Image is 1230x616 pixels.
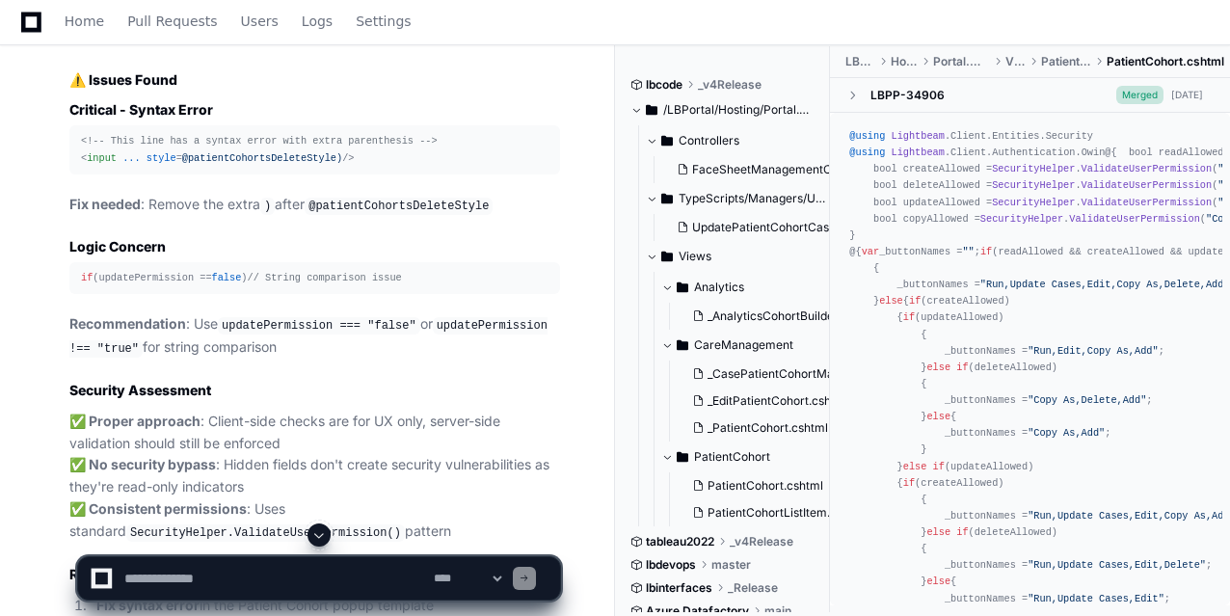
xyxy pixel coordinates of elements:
strong: Critical - Syntax Error [69,101,213,118]
span: ValidateUserPermission [1069,213,1200,225]
span: // String comparison issue [248,272,402,283]
span: TypeScripts/Managers/UpdatePatientCohortCasePopup [679,191,831,206]
span: Merged [1116,86,1163,104]
span: _CasePatientCohortMain.cshtml [708,366,883,382]
svg: Directory [646,98,657,121]
span: else [879,295,903,307]
span: SecurityHelper [992,179,1075,191]
span: Lightbeam [891,147,944,158]
code: updatePermission === "false" [218,317,420,335]
strong: ⚠️ Issues Found [69,71,177,88]
span: LBPortal [845,54,875,69]
code: @patientCohortsDeleteStyle [305,198,493,215]
span: _v4Release [698,77,762,93]
span: /LBPortal/Hosting/Portal.WebNew [663,102,816,118]
span: <!-- This line has a syntax error with extra parenthesis --> [81,135,438,147]
strong: Security Assessment [69,382,211,398]
span: else [926,362,950,373]
span: UpdatePatientCohortCasePopupManager.ts [692,220,931,235]
button: UpdatePatientCohortCasePopupManager.ts [669,214,835,241]
p: : Use or for string comparison [69,313,560,359]
span: Lightbeam [891,130,944,142]
span: Entities [992,130,1039,142]
button: _EditPatientCohort.cshtml [684,388,850,415]
span: "Run,Edit,Copy As,Add" [1028,345,1159,357]
strong: ✅ Proper approach [69,413,201,429]
span: Owin [1082,147,1106,158]
span: "" [962,246,974,257]
span: ... [122,152,140,164]
div: LBPP-34906 [870,88,945,103]
svg: Directory [661,129,673,152]
span: Views [1005,54,1026,69]
span: CareManagement [694,337,793,353]
span: PatientCohort.cshtml [1107,54,1224,69]
span: Portal.WebNew [933,54,990,69]
svg: Directory [677,445,688,469]
button: Controllers [646,125,831,156]
span: ValidateUserPermission [1082,179,1213,191]
span: Analytics [694,280,744,295]
svg: Directory [677,334,688,357]
button: CareManagement [661,330,846,361]
span: PatientCohortListItem.cshtml [708,505,867,521]
span: if [909,295,921,307]
span: Views [679,249,711,264]
span: Settings [356,15,411,27]
span: Security [1046,130,1093,142]
span: @patientCohortsDeleteStyle) [182,152,342,164]
span: else [926,411,950,422]
button: Views [646,241,831,272]
span: _AnalyticsCohortBuilderAndPatientActionList.cshtml [708,308,992,324]
span: Pull Requests [127,15,217,27]
span: style [147,152,176,164]
span: @using [849,130,885,142]
span: Hosting [891,54,918,69]
code: updatePermission !== "true" [69,317,548,358]
span: FaceSheetManagementController.cs [692,162,893,177]
span: if [980,246,992,257]
span: Client [950,130,986,142]
p: : Remove the extra after [69,194,560,217]
strong: ✅ Consistent permissions [69,500,247,517]
span: SecurityHelper [980,213,1063,225]
button: _AnalyticsCohortBuilderAndPatientActionList.cshtml [684,303,850,330]
span: lbcode [646,77,682,93]
span: Authentication [992,147,1075,158]
div: [DATE] [1171,88,1203,102]
span: @using [849,147,885,158]
span: Controllers [679,133,739,148]
span: SecurityHelper [992,197,1075,208]
span: ValidateUserPermission [1082,197,1213,208]
p: : Client-side checks are for UX only, server-side validation should still be enforced : Hidden fi... [69,411,560,543]
button: PatientCohort [661,442,846,472]
span: _PatientCohort.cshtml [708,420,828,436]
span: ValidateUserPermission [1082,163,1213,174]
span: "Copy As,Delete,Add" [1028,394,1146,406]
button: _PatientCohort.cshtml [684,415,850,442]
span: var [862,246,879,257]
span: "Copy As,Add" [1028,427,1105,439]
span: Users [241,15,279,27]
span: if [933,461,945,472]
strong: Logic Concern [69,238,166,254]
span: PatientCohort [1041,54,1091,69]
strong: Recommendation [69,315,186,332]
svg: Directory [677,276,688,299]
span: if [903,477,915,489]
svg: Directory [661,245,673,268]
button: PatientCohortListItem.cshtml [684,499,850,526]
span: if [903,311,915,323]
span: Client [950,147,986,158]
span: input [87,152,117,164]
button: FaceSheetManagementController.cs [669,156,835,183]
strong: Fix needed [69,196,141,212]
code: ) [260,198,275,215]
span: else [903,461,927,472]
span: "Run,Update Cases,Edit,Copy As,Delete,Add" [980,279,1230,290]
button: TypeScripts/Managers/UpdatePatientCohortCasePopup [646,183,831,214]
span: PatientCohort [694,449,770,465]
svg: Directory [661,187,673,210]
button: Analytics [661,272,846,303]
span: _EditPatientCohort.cshtml [708,393,848,409]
